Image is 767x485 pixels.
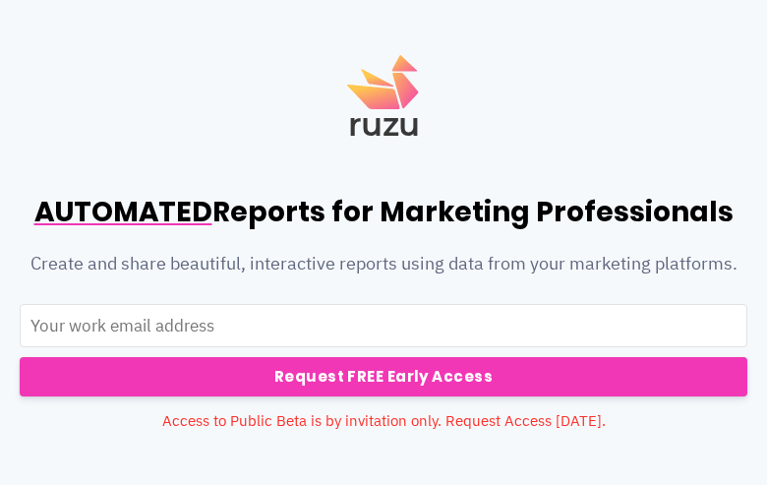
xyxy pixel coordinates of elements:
[20,411,747,430] p: Access to Public Beta is by invitation only. Request Access [DATE].
[20,252,747,304] p: Create and share beautiful, interactive reports using data from your marketing platforms.
[20,304,747,347] input: Your work email address
[20,193,747,252] h1: Reports for Marketing Professionals
[348,105,420,144] tspan: ruzu
[20,357,747,396] button: Request FREE Early Access
[34,193,212,231] span: Automated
